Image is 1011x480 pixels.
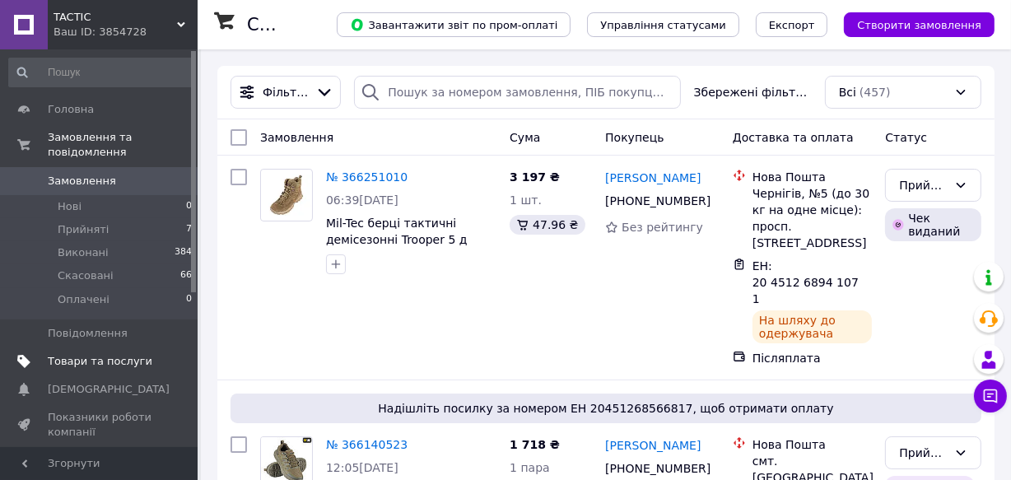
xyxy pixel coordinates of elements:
input: Пошук за номером замовлення, ПІБ покупця, номером телефону, Email, номером накладної [354,76,680,109]
span: [DEMOGRAPHIC_DATA] [48,382,170,397]
span: Товари та послуги [48,354,152,369]
div: Нова Пошта [752,169,873,185]
span: Прийняті [58,222,109,237]
span: Створити замовлення [857,19,981,31]
span: 7 [186,222,192,237]
span: 3 197 ₴ [510,170,560,184]
div: Прийнято [899,444,948,462]
div: Ваш ID: 3854728 [54,25,198,40]
span: ЕН: 20 4512 6894 1071 [752,259,859,305]
a: [PERSON_NAME] [605,170,701,186]
div: Чек виданий [885,208,981,241]
div: [PHONE_NUMBER] [602,189,707,212]
button: Створити замовлення [844,12,995,37]
a: Mil-Tec берці тактичні демісезонні Trooper 5 д койот військові туристичні черевики 46 [326,217,490,279]
a: [PERSON_NAME] [605,437,701,454]
span: Експорт [769,19,815,31]
span: Статус [885,131,927,144]
button: Чат з покупцем [974,380,1007,412]
span: Скасовані [58,268,114,283]
span: 0 [186,292,192,307]
span: 384 [175,245,192,260]
a: Фото товару [260,169,313,221]
span: Замовлення та повідомлення [48,130,198,160]
span: Фільтри [263,84,309,100]
span: Показники роботи компанії [48,410,152,440]
span: Замовлення [260,131,333,144]
div: Прийнято [899,176,948,194]
div: Післяплата [752,350,873,366]
span: Головна [48,102,94,117]
span: 1 шт. [510,193,542,207]
span: Оплачені [58,292,109,307]
input: Пошук [8,58,193,87]
span: Управління статусами [600,19,726,31]
span: TACTIC [54,10,177,25]
a: № 366140523 [326,438,408,451]
span: Виконані [58,245,109,260]
span: Доставка та оплата [733,131,854,144]
span: 1 пара [510,461,550,474]
span: 0 [186,199,192,214]
span: Надішліть посилку за номером ЕН 20451268566817, щоб отримати оплату [237,400,975,417]
span: Cума [510,131,540,144]
span: Замовлення [48,174,116,189]
span: (457) [860,86,891,99]
img: Фото товару [261,175,312,216]
a: Створити замовлення [827,17,995,30]
button: Завантажити звіт по пром-оплаті [337,12,571,37]
span: 66 [180,268,192,283]
a: № 366251010 [326,170,408,184]
div: На шляху до одержувача [752,310,873,343]
button: Управління статусами [587,12,739,37]
span: Повідомлення [48,326,128,341]
span: 12:05[DATE] [326,461,398,474]
div: Чернігів, №5 (до 30 кг на одне місце): просп. [STREET_ADDRESS] [752,185,873,251]
div: Нова Пошта [752,436,873,453]
span: Без рейтингу [622,221,703,234]
span: 06:39[DATE] [326,193,398,207]
span: Завантажити звіт по пром-оплаті [350,17,557,32]
span: Нові [58,199,82,214]
span: Покупець [605,131,664,144]
div: 47.96 ₴ [510,215,585,235]
span: Збережені фільтри: [694,84,812,100]
div: [PHONE_NUMBER] [602,457,707,480]
span: Всі [839,84,856,100]
span: 1 718 ₴ [510,438,560,451]
button: Експорт [756,12,828,37]
h1: Список замовлень [247,15,414,35]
